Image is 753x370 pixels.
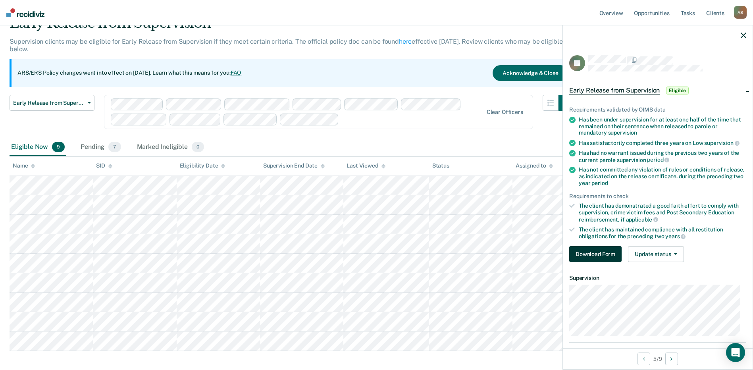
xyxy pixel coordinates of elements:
[665,233,686,239] span: years
[569,246,622,262] button: Download Form
[579,139,746,146] div: Has satisfactorily completed three years on Low
[52,142,65,152] span: 9
[487,109,523,116] div: Clear officers
[665,353,678,365] button: Next Opportunity
[108,142,121,152] span: 7
[399,38,412,45] a: here
[17,69,241,77] p: ARS/ERS Policy changes went into effect on [DATE]. Learn what this means for you:
[637,353,650,365] button: Previous Opportunity
[569,193,746,200] div: Requirements to check
[726,343,745,362] div: Open Intercom Messenger
[10,38,563,53] p: Supervision clients may be eligible for Early Release from Supervision if they meet certain crite...
[432,162,449,169] div: Status
[569,246,625,262] a: Navigate to form link
[666,87,689,94] span: Eligible
[734,6,747,19] div: A S
[608,129,637,136] span: supervision
[569,106,746,113] div: Requirements validated by OIMS data
[579,150,746,163] div: Has had no warrant issued during the previous two years of the current parole supervision
[135,139,206,156] div: Marked Ineligible
[569,87,660,94] span: Early Release from Supervision
[579,166,746,186] div: Has not committed any violation of rules or conditions of release, as indicated on the release ce...
[231,69,242,76] a: FAQ
[579,202,746,223] div: The client has demonstrated a good faith effort to comply with supervision, crime victim fees and...
[79,139,122,156] div: Pending
[263,162,325,169] div: Supervision End Date
[96,162,112,169] div: SID
[347,162,385,169] div: Last Viewed
[626,216,658,223] span: applicable
[180,162,225,169] div: Eligibility Date
[647,156,669,163] span: period
[493,65,568,81] button: Acknowledge & Close
[563,78,753,103] div: Early Release from SupervisionEligible
[516,162,553,169] div: Assigned to
[13,162,35,169] div: Name
[704,140,739,146] span: supervision
[192,142,204,152] span: 0
[628,246,684,262] button: Update status
[569,275,746,281] dt: Supervision
[10,139,66,156] div: Eligible Now
[591,180,608,186] span: period
[579,116,746,136] div: Has been under supervision for at least one half of the time that remained on their sentence when...
[579,226,746,240] div: The client has maintained compliance with all restitution obligations for the preceding two
[6,8,44,17] img: Recidiviz
[563,348,753,369] div: 5 / 9
[13,100,85,106] span: Early Release from Supervision
[10,15,574,38] div: Early Release from Supervision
